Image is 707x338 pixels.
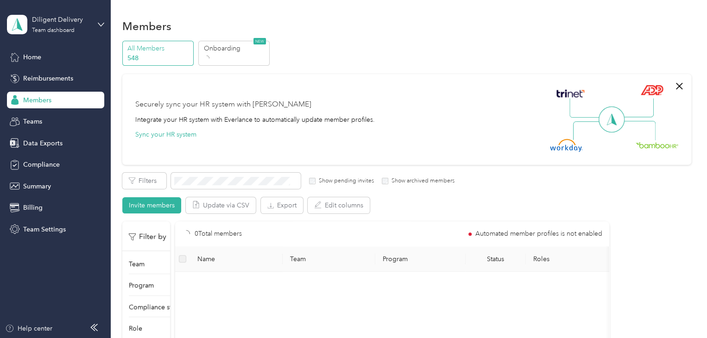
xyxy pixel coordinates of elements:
[195,229,242,239] p: 0 Total members
[190,246,283,272] th: Name
[135,130,196,139] button: Sync your HR system
[129,231,166,243] p: Filter by
[621,98,654,118] img: Line Right Up
[129,281,154,290] p: Program
[32,15,90,25] div: Diligent Delivery
[475,231,602,237] span: Automated member profiles is not enabled
[129,324,142,333] p: Role
[655,286,707,338] iframe: Everlance-gr Chat Button Frame
[623,121,656,141] img: Line Right Down
[122,173,166,189] button: Filters
[316,177,374,185] label: Show pending invites
[526,246,619,272] th: Roles
[375,246,466,272] th: Program
[23,203,43,213] span: Billing
[388,177,454,185] label: Show archived members
[204,44,267,53] p: Onboarding
[23,95,51,105] span: Members
[550,139,582,152] img: Workday
[554,87,587,100] img: Trinet
[466,246,526,272] th: Status
[129,259,145,269] p: Team
[253,38,266,44] span: NEW
[261,197,303,213] button: Export
[129,302,183,312] p: Compliance status
[186,197,256,213] button: Update via CSV
[573,121,605,140] img: Line Left Down
[5,324,52,333] button: Help center
[23,52,41,62] span: Home
[23,225,66,234] span: Team Settings
[23,117,42,126] span: Teams
[197,255,275,263] span: Name
[23,182,51,191] span: Summary
[127,53,190,63] p: 548
[122,197,181,213] button: Invite members
[23,160,60,169] span: Compliance
[135,99,311,110] div: Securely sync your HR system with [PERSON_NAME]
[640,85,663,95] img: ADP
[23,74,73,83] span: Reimbursements
[23,138,63,148] span: Data Exports
[308,197,370,213] button: Edit columns
[135,115,375,125] div: Integrate your HR system with Everlance to automatically update member profiles.
[122,21,171,31] h1: Members
[32,28,75,33] div: Team dashboard
[127,44,190,53] p: All Members
[569,98,602,118] img: Line Left Up
[283,246,375,272] th: Team
[636,142,678,148] img: BambooHR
